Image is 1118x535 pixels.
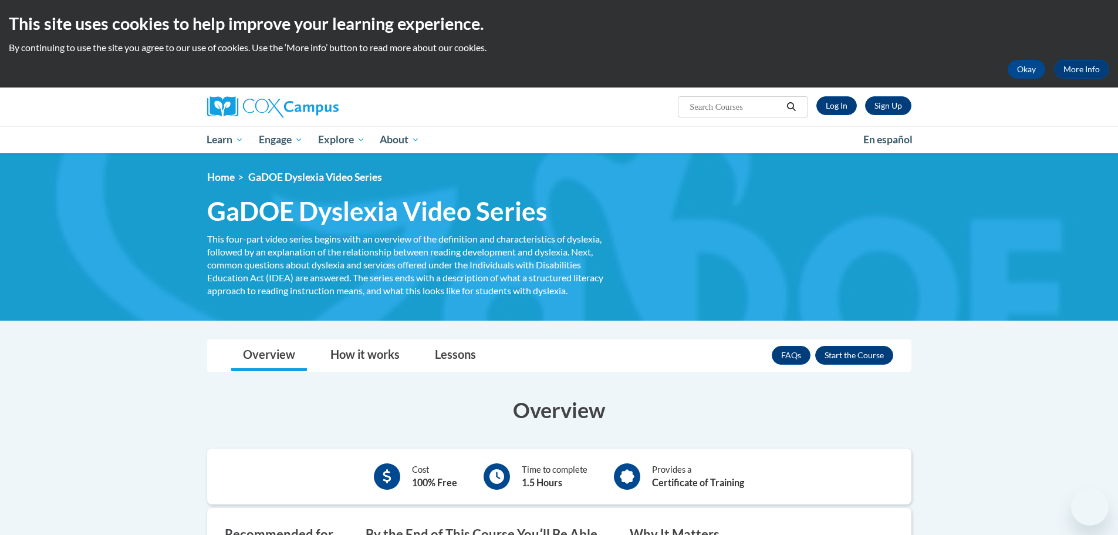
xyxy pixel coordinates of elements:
[9,12,1109,35] h2: This site uses cookies to help improve your learning experience.
[207,196,547,227] span: GaDOE Dyslexia Video Series
[816,96,857,115] a: Log In
[207,233,612,297] div: This four-part video series begins with an overview of the definition and characteristics of dysl...
[865,96,911,115] a: Register
[207,395,911,425] h3: Overview
[1008,60,1045,79] button: Okay
[815,346,893,365] button: Enroll
[652,477,744,488] b: Certificate of Training
[207,133,244,147] span: Learn
[319,340,411,371] a: How it works
[9,41,1109,54] p: By continuing to use the site you agree to our use of cookies. Use the ‘More info’ button to read...
[782,100,800,114] button: Search
[412,477,457,488] b: 100% Free
[522,477,562,488] b: 1.5 Hours
[522,463,587,490] div: Time to complete
[207,96,339,117] img: Cox Campus
[772,346,810,365] a: FAQs
[1054,60,1109,79] a: More Info
[200,126,252,153] a: Learn
[652,463,744,490] div: Provides a
[190,126,929,153] div: Main menu
[372,126,427,153] a: About
[863,133,913,146] span: En español
[318,133,365,147] span: Explore
[412,463,457,490] div: Cost
[207,96,430,117] a: Cox Campus
[310,126,373,153] a: Explore
[231,340,307,371] a: Overview
[380,133,420,147] span: About
[688,100,782,114] input: Search Courses
[259,133,303,147] span: Engage
[251,126,310,153] a: Engage
[207,171,235,183] a: Home
[248,171,382,183] span: GaDOE Dyslexia Video Series
[423,340,488,371] a: Lessons
[856,127,920,152] a: En español
[1071,488,1109,526] iframe: Button to launch messaging window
